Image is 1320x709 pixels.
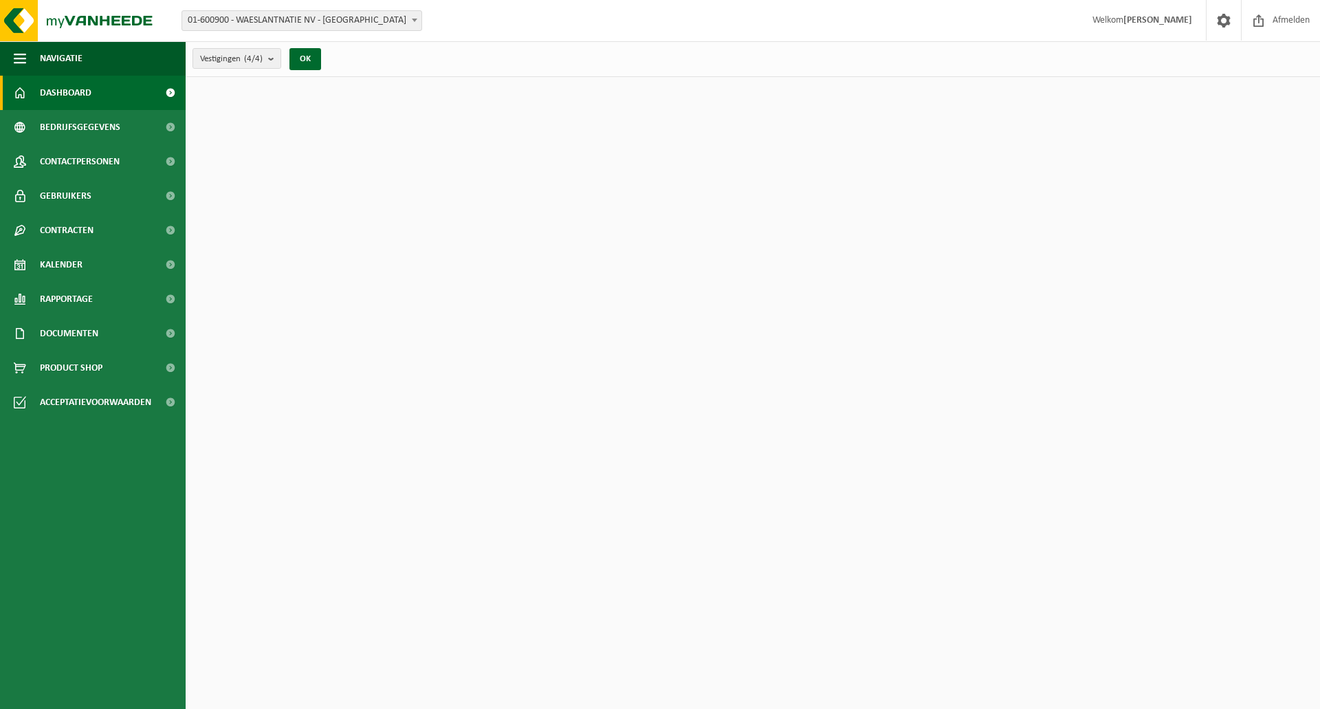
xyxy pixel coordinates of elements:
span: Product Shop [40,351,102,385]
span: Rapportage [40,282,93,316]
span: Contracten [40,213,93,248]
span: 01-600900 - WAESLANTNATIE NV - ANTWERPEN [181,10,422,31]
span: Documenten [40,316,98,351]
span: Vestigingen [200,49,263,69]
button: OK [289,48,321,70]
span: Kalender [40,248,82,282]
span: Bedrijfsgegevens [40,110,120,144]
strong: [PERSON_NAME] [1123,15,1192,25]
span: 01-600900 - WAESLANTNATIE NV - ANTWERPEN [182,11,421,30]
span: Dashboard [40,76,91,110]
span: Gebruikers [40,179,91,213]
span: Contactpersonen [40,144,120,179]
span: Navigatie [40,41,82,76]
span: Acceptatievoorwaarden [40,385,151,419]
count: (4/4) [244,54,263,63]
button: Vestigingen(4/4) [192,48,281,69]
